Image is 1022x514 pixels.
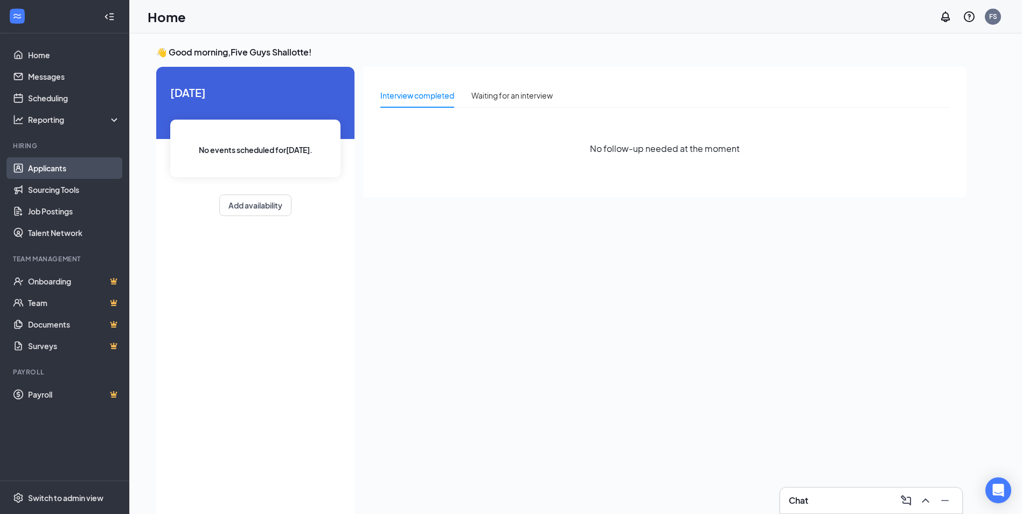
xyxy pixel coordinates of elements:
h1: Home [148,8,186,26]
svg: WorkstreamLogo [12,11,23,22]
svg: ChevronUp [919,494,932,507]
button: Minimize [936,492,954,509]
a: DocumentsCrown [28,314,120,335]
a: Job Postings [28,200,120,222]
svg: Analysis [13,114,24,125]
div: FS [989,12,997,21]
svg: Collapse [104,11,115,22]
div: Switch to admin view [28,492,103,503]
a: Applicants [28,157,120,179]
h3: Chat [789,495,808,506]
a: Messages [28,66,120,87]
div: Open Intercom Messenger [985,477,1011,503]
svg: Notifications [939,10,952,23]
svg: Minimize [938,494,951,507]
div: Hiring [13,141,118,150]
button: Add availability [219,195,291,216]
svg: Settings [13,492,24,503]
div: Interview completed [380,89,454,101]
a: Scheduling [28,87,120,109]
span: No follow-up needed at the moment [590,142,740,155]
div: Payroll [13,367,118,377]
svg: QuestionInfo [963,10,976,23]
a: Talent Network [28,222,120,244]
a: OnboardingCrown [28,270,120,292]
button: ChevronUp [917,492,934,509]
span: No events scheduled for [DATE] . [199,144,312,156]
a: SurveysCrown [28,335,120,357]
a: PayrollCrown [28,384,120,405]
div: Waiting for an interview [471,89,553,101]
a: Home [28,44,120,66]
div: Team Management [13,254,118,263]
div: Reporting [28,114,121,125]
svg: ComposeMessage [900,494,913,507]
a: TeamCrown [28,292,120,314]
button: ComposeMessage [898,492,915,509]
a: Sourcing Tools [28,179,120,200]
h3: 👋 Good morning, Five Guys Shallotte ! [156,46,967,58]
span: [DATE] [170,84,340,101]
